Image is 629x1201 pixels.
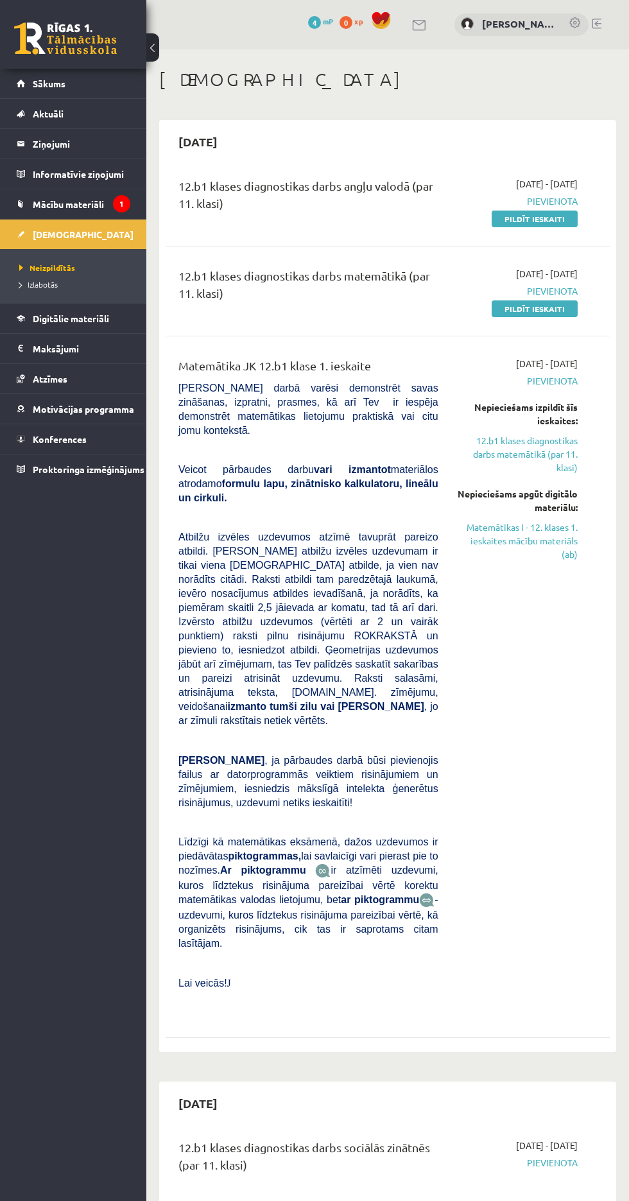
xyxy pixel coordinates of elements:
[178,478,438,503] b: formulu lapu, zinātnisko kalkulatoru, lineālu un cirkuli.
[19,279,134,290] a: Izlabotās
[461,17,474,30] img: Edgars Freimanis
[178,1139,438,1180] div: 12.b1 klases diagnostikas darbs sociālās zinātnēs (par 11. klasi)
[228,851,301,861] b: piktogrammas,
[33,129,130,159] legend: Ziņojumi
[178,836,438,876] span: Līdzīgi kā matemātikas eksāmenā, dažos uzdevumos ir piedāvātas lai savlaicīgi vari pierast pie to...
[178,357,438,381] div: Matemātika JK 12.b1 klase 1. ieskaite
[458,487,578,514] div: Nepieciešams apgūt digitālo materiālu:
[458,194,578,208] span: Pievienota
[19,262,134,273] a: Neizpildītās
[33,403,134,415] span: Motivācijas programma
[17,69,130,98] a: Sākums
[270,701,424,712] b: tumši zilu vai [PERSON_NAME]
[458,284,578,298] span: Pievienota
[458,521,578,561] a: Matemātikas I - 12. klases 1. ieskaites mācību materiāls (ab)
[323,16,333,26] span: mP
[33,433,87,445] span: Konferences
[178,978,227,989] span: Lai veicās!
[516,177,578,191] span: [DATE] - [DATE]
[458,434,578,474] a: 12.b1 klases diagnostikas darbs matemātikā (par 11. klasi)
[17,364,130,393] a: Atzīmes
[33,313,109,324] span: Digitālie materiāli
[33,463,144,475] span: Proktoringa izmēģinājums
[33,78,65,89] span: Sākums
[492,300,578,317] a: Pildīt ieskaiti
[17,424,130,454] a: Konferences
[17,334,130,363] a: Maksājumi
[33,108,64,119] span: Aktuāli
[166,1088,230,1118] h2: [DATE]
[33,334,130,363] legend: Maksājumi
[33,198,104,210] span: Mācību materiāli
[227,978,231,989] span: J
[178,267,438,308] div: 12.b1 klases diagnostikas darbs matemātikā (par 11. klasi)
[178,464,438,503] span: Veicot pārbaudes darbu materiālos atrodamo
[19,279,58,289] span: Izlabotās
[17,189,130,219] a: Mācību materiāli
[178,755,264,766] span: [PERSON_NAME]
[458,1156,578,1170] span: Pievienota
[228,701,266,712] b: izmanto
[17,129,130,159] a: Ziņojumi
[419,893,435,908] img: wKvN42sLe3LLwAAAABJRU5ErkJggg==
[17,454,130,484] a: Proktoringa izmēģinājums
[340,16,352,29] span: 0
[178,865,438,905] span: ir atzīmēti uzdevumi, kuros līdztekus risinājuma pareizībai vērtē korektu matemātikas valodas lie...
[178,383,438,436] span: [PERSON_NAME] darbā varēsi demonstrēt savas zināšanas, izpratni, prasmes, kā arī Tev ir iespēja d...
[340,16,369,26] a: 0 xp
[482,17,556,31] a: [PERSON_NAME]
[33,159,130,189] legend: Informatīvie ziņojumi
[308,16,321,29] span: 4
[178,755,438,808] span: , ja pārbaudes darbā būsi pievienojis failus ar datorprogrammās veiktiem risinājumiem un zīmējumi...
[166,126,230,157] h2: [DATE]
[516,267,578,281] span: [DATE] - [DATE]
[308,16,333,26] a: 4 mP
[19,263,75,273] span: Neizpildītās
[354,16,363,26] span: xp
[17,220,130,249] a: [DEMOGRAPHIC_DATA]
[516,357,578,370] span: [DATE] - [DATE]
[17,304,130,333] a: Digitālie materiāli
[458,401,578,428] div: Nepieciešams izpildīt šīs ieskaites:
[14,22,117,55] a: Rīgas 1. Tālmācības vidusskola
[33,229,134,240] span: [DEMOGRAPHIC_DATA]
[159,69,616,91] h1: [DEMOGRAPHIC_DATA]
[458,374,578,388] span: Pievienota
[178,531,438,726] span: Atbilžu izvēles uzdevumos atzīmē tavuprāt pareizo atbildi. [PERSON_NAME] atbilžu izvēles uzdevuma...
[17,159,130,189] a: Informatīvie ziņojumi1
[17,394,130,424] a: Motivācijas programma
[33,373,67,384] span: Atzīmes
[314,464,391,475] b: vari izmantot
[341,894,419,905] b: ar piktogrammu
[516,1139,578,1152] span: [DATE] - [DATE]
[113,195,130,212] i: 1
[492,211,578,227] a: Pildīt ieskaiti
[17,99,130,128] a: Aktuāli
[178,177,438,218] div: 12.b1 klases diagnostikas darbs angļu valodā (par 11. klasi)
[220,865,306,876] b: Ar piktogrammu
[315,863,331,878] img: JfuEzvunn4EvwAAAAASUVORK5CYII=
